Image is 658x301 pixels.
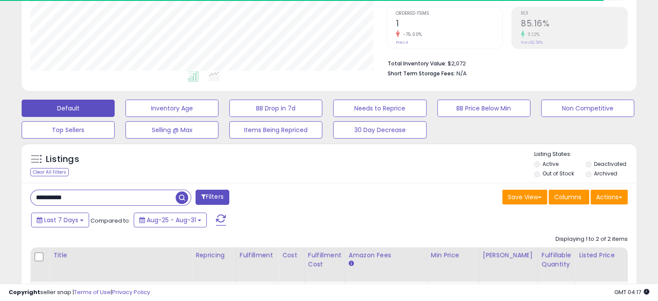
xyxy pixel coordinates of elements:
a: Privacy Policy [112,288,150,296]
small: Prev: 82.58% [521,40,543,45]
div: Fulfillment [240,251,275,260]
div: Fulfillment Cost [308,251,341,269]
small: -75.00% [400,31,422,38]
strong: Copyright [9,288,40,296]
span: ROI [521,11,627,16]
div: Displaying 1 to 2 of 2 items [555,235,628,243]
small: Amazon Fees. [349,260,354,268]
button: Default [22,100,115,117]
span: Last 7 Days [44,216,78,224]
span: N/A [456,69,467,78]
b: Short Term Storage Fees: [388,70,455,77]
p: Listing States: [534,150,636,159]
button: Save View [502,190,547,204]
div: Min Price [431,251,475,260]
button: Filters [196,190,229,205]
label: Active [542,160,558,168]
button: Inventory Age [125,100,218,117]
button: Needs to Reprice [333,100,426,117]
span: Ordered Items [396,11,502,16]
button: Non Competitive [541,100,634,117]
div: Fulfillable Quantity [542,251,571,269]
button: Last 7 Days [31,213,89,227]
a: Terms of Use [74,288,111,296]
label: Archived [594,170,617,177]
div: Listed Price [579,251,654,260]
div: Cost [282,251,301,260]
button: BB Drop in 7d [229,100,322,117]
button: Items Being Repriced [229,121,322,139]
label: Out of Stock [542,170,574,177]
span: Compared to: [90,217,130,225]
h5: Listings [46,153,79,165]
small: 3.12% [525,31,540,38]
button: Actions [591,190,628,204]
div: Title [53,251,188,260]
div: Clear All Filters [30,168,69,176]
div: seller snap | | [9,288,150,297]
button: BB Price Below Min [437,100,530,117]
button: Selling @ Max [125,121,218,139]
span: 2025-09-8 04:17 GMT [614,288,649,296]
button: Columns [549,190,589,204]
li: $2,072 [388,58,621,68]
label: Deactivated [594,160,626,168]
div: Repricing [196,251,232,260]
span: Aug-25 - Aug-31 [147,216,196,224]
button: Top Sellers [22,121,115,139]
div: Amazon Fees [349,251,424,260]
h2: 1 [396,19,502,30]
div: [PERSON_NAME] [483,251,534,260]
b: Total Inventory Value: [388,60,446,67]
button: 30 Day Decrease [333,121,426,139]
h2: 85.16% [521,19,627,30]
small: Prev: 4 [396,40,408,45]
button: Aug-25 - Aug-31 [134,213,207,227]
span: Columns [554,193,581,201]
